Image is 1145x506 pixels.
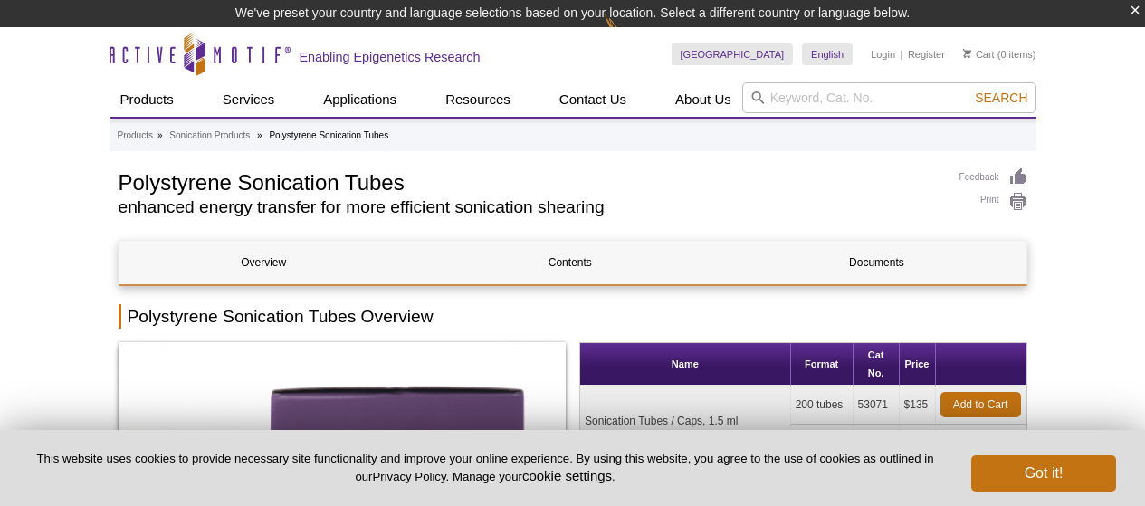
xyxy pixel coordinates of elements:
h2: Enabling Epigenetics Research [300,49,481,65]
td: $435 [900,425,936,474]
li: | [901,43,903,65]
a: Products [110,82,185,117]
td: 1000 tubes [791,425,854,474]
th: Cat No. [854,343,900,386]
button: Got it! [971,455,1116,492]
a: Overview [119,241,408,284]
a: Feedback [959,167,1027,187]
li: » [157,130,163,140]
td: 200 tubes [791,386,854,425]
button: cookie settings [522,468,612,483]
h1: Polystyrene Sonication Tubes [119,167,941,195]
li: Polystyrene Sonication Tubes [269,130,388,140]
h2: Polystyrene Sonication Tubes Overview [119,304,1027,329]
a: Login [871,48,895,61]
th: Price [900,343,936,386]
input: Keyword, Cat. No. [742,82,1036,113]
a: English [802,43,853,65]
a: About Us [664,82,742,117]
li: » [257,130,262,140]
a: Cart [963,48,995,61]
a: Resources [434,82,521,117]
a: Products [118,128,153,144]
a: Print [959,192,1027,212]
li: (0 items) [963,43,1036,65]
a: Applications [312,82,407,117]
th: Format [791,343,854,386]
a: [GEOGRAPHIC_DATA] [672,43,794,65]
a: Add to Cart [940,392,1021,417]
a: Services [212,82,286,117]
button: Search [969,90,1033,106]
a: Register [908,48,945,61]
h2: enhanced energy transfer for more efficient sonication shearing [119,199,941,215]
td: 53072 [854,425,900,474]
a: Privacy Policy [372,470,445,483]
span: Search [975,91,1027,105]
td: Sonication Tubes / Caps, 1.5 ml polystyrene [580,386,791,474]
img: Your Cart [963,49,971,58]
a: Contact Us [549,82,637,117]
a: Documents [732,241,1021,284]
a: Contents [425,241,714,284]
th: Name [580,343,791,386]
p: This website uses cookies to provide necessary site functionality and improve your online experie... [29,451,941,485]
td: 53071 [854,386,900,425]
img: Change Here [605,14,653,56]
td: $135 [900,386,936,425]
a: Sonication Products [169,128,250,144]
